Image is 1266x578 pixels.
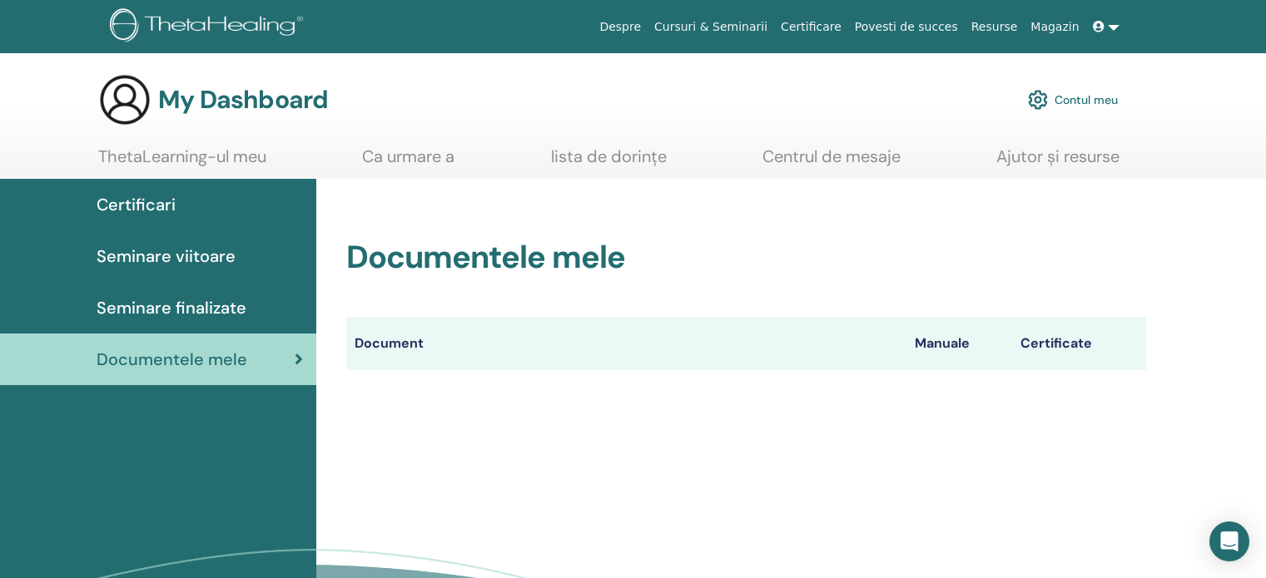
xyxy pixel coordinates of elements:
th: Document [346,317,906,370]
span: Documentele mele [97,347,247,372]
h2: Documentele mele [346,239,1146,277]
span: Certificari [97,192,176,217]
a: ThetaLearning-ul meu [98,146,266,179]
a: Contul meu [1028,82,1118,118]
th: Manuale [906,317,1012,370]
a: Cursuri & Seminarii [648,12,774,42]
a: Resurse [965,12,1025,42]
a: Magazin [1024,12,1085,42]
div: Open Intercom Messenger [1209,521,1249,561]
img: generic-user-icon.jpg [98,73,151,126]
a: Povesti de succes [848,12,965,42]
span: Seminare viitoare [97,244,236,269]
a: lista de dorințe [551,146,667,179]
a: Centrul de mesaje [762,146,901,179]
span: Seminare finalizate [97,295,246,320]
a: Despre [593,12,648,42]
a: Certificare [774,12,848,42]
th: Certificate [1012,317,1146,370]
h3: My Dashboard [158,85,328,115]
a: Ajutor și resurse [996,146,1120,179]
img: cog.svg [1028,86,1048,114]
a: Ca urmare a [362,146,454,179]
img: logo.png [110,8,309,46]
